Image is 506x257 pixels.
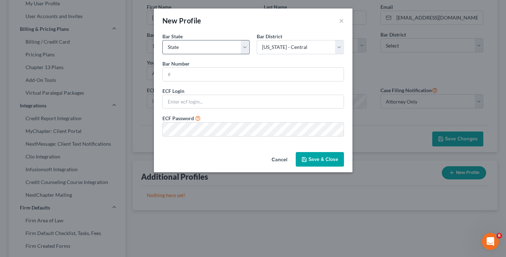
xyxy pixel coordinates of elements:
button: Cancel [266,153,293,167]
button: Save & Close [296,152,344,167]
span: ECF Password [162,115,194,121]
div: New Profile [162,16,201,26]
input: Enter ecf login... [163,95,344,108]
span: Bar District [257,33,282,39]
iframe: Intercom live chat [482,233,499,250]
input: # [163,68,344,81]
button: × [339,16,344,25]
span: ECF Login [162,88,184,94]
span: Bar State [162,33,183,39]
span: Bar Number [162,61,190,67]
span: 6 [496,233,502,239]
